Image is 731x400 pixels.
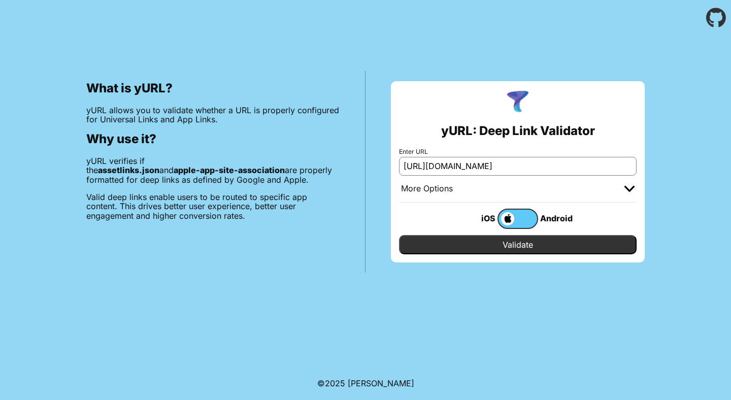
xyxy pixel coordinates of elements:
[86,156,340,184] p: yURL verifies if the and are properly formatted for deep links as defined by Google and Apple.
[399,235,637,254] input: Validate
[86,192,340,220] p: Valid deep links enable users to be routed to specific app content. This drives better user exper...
[399,157,637,175] input: e.g. https://app.chayev.com/xyx
[317,366,414,400] footer: ©
[457,212,497,225] div: iOS
[86,81,340,95] h2: What is yURL?
[624,186,635,192] img: chevron
[538,212,579,225] div: Android
[174,165,285,175] b: apple-app-site-association
[505,89,531,116] img: yURL Logo
[98,165,159,175] b: assetlinks.json
[401,184,453,194] div: More Options
[441,124,595,138] h2: yURL: Deep Link Validator
[399,148,637,155] label: Enter URL
[86,106,340,124] p: yURL allows you to validate whether a URL is properly configured for Universal Links and App Links.
[348,378,414,388] a: Michael Ibragimchayev's Personal Site
[325,378,345,388] span: 2025
[86,132,340,146] h2: Why use it?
